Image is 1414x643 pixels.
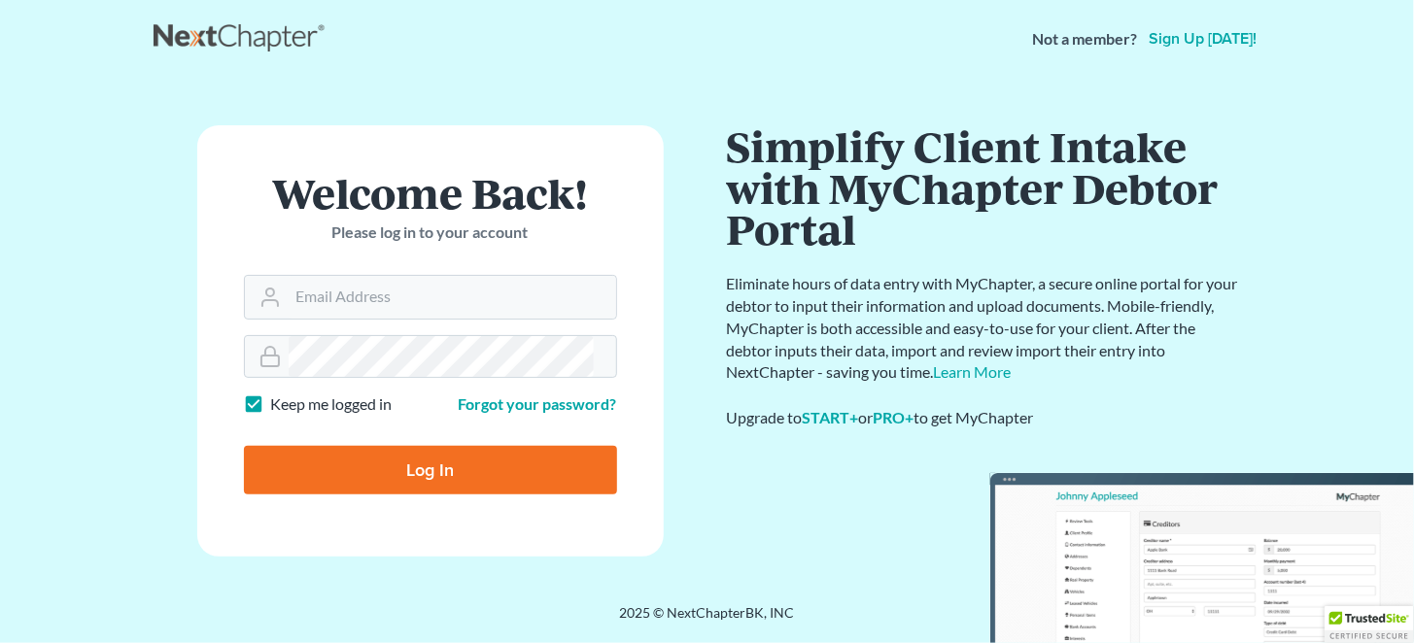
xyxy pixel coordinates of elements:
[459,394,617,413] a: Forgot your password?
[1033,28,1138,51] strong: Not a member?
[727,407,1242,429] div: Upgrade to or to get MyChapter
[874,408,914,426] a: PRO+
[803,408,859,426] a: START+
[727,273,1242,384] p: Eliminate hours of data entry with MyChapter, a secure online portal for your debtor to input the...
[1325,606,1414,643] div: TrustedSite Certified
[244,221,617,244] p: Please log in to your account
[244,446,617,494] input: Log In
[154,603,1261,638] div: 2025 © NextChapterBK, INC
[727,125,1242,250] h1: Simplify Client Intake with MyChapter Debtor Portal
[934,362,1012,381] a: Learn More
[244,172,617,214] h1: Welcome Back!
[271,393,393,416] label: Keep me logged in
[1146,31,1261,47] a: Sign up [DATE]!
[289,276,616,319] input: Email Address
